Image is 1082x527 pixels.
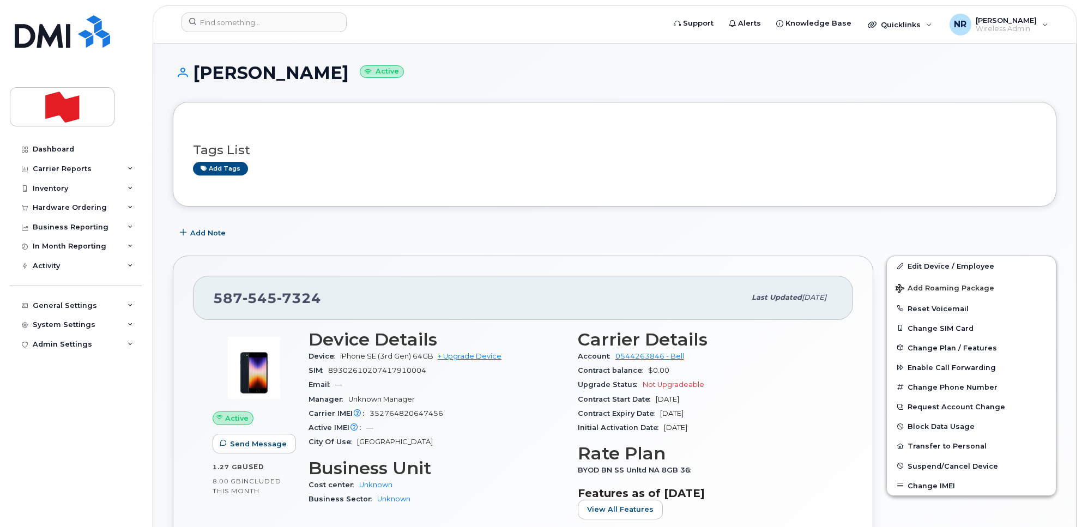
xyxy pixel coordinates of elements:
[438,352,501,360] a: + Upgrade Device
[309,481,359,489] span: Cost center
[328,366,426,374] span: 89302610207417910004
[887,416,1056,436] button: Block Data Usage
[887,436,1056,456] button: Transfer to Personal
[643,380,704,389] span: Not Upgradeable
[309,423,366,432] span: Active IMEI
[887,456,1056,476] button: Suspend/Cancel Device
[309,458,565,478] h3: Business Unit
[213,434,296,453] button: Send Message
[190,228,226,238] span: Add Note
[752,293,802,301] span: Last updated
[578,352,615,360] span: Account
[615,352,684,360] a: 0544263846 - Bell
[887,476,1056,495] button: Change IMEI
[908,364,996,372] span: Enable Call Forwarding
[578,330,834,349] h3: Carrier Details
[193,162,248,175] a: Add tags
[908,462,998,470] span: Suspend/Cancel Device
[648,366,669,374] span: $0.00
[656,395,679,403] span: [DATE]
[213,477,281,495] span: included this month
[357,438,433,446] span: [GEOGRAPHIC_DATA]
[230,439,287,449] span: Send Message
[578,366,648,374] span: Contract balance
[578,466,696,474] span: BYOD BN SS Unltd NA 8GB 36
[193,143,1036,157] h3: Tags List
[335,380,342,389] span: —
[887,397,1056,416] button: Request Account Change
[578,395,656,403] span: Contract Start Date
[578,487,834,500] h3: Features as of [DATE]
[243,463,264,471] span: used
[887,358,1056,377] button: Enable Call Forwarding
[370,409,443,417] span: 352764820647456
[213,463,243,471] span: 1.27 GB
[578,380,643,389] span: Upgrade Status
[173,223,235,243] button: Add Note
[802,293,826,301] span: [DATE]
[359,481,392,489] a: Unknown
[887,299,1056,318] button: Reset Voicemail
[887,377,1056,397] button: Change Phone Number
[578,423,664,432] span: Initial Activation Date
[213,290,321,306] span: 587
[896,284,994,294] span: Add Roaming Package
[213,477,241,485] span: 8.00 GB
[578,409,660,417] span: Contract Expiry Date
[309,366,328,374] span: SIM
[309,380,335,389] span: Email
[578,444,834,463] h3: Rate Plan
[887,256,1056,276] a: Edit Device / Employee
[309,409,370,417] span: Carrier IMEI
[221,335,287,401] img: image20231002-3703462-1angbar.jpeg
[173,63,1056,82] h1: [PERSON_NAME]
[340,352,433,360] span: iPhone SE (3rd Gen) 64GB
[664,423,687,432] span: [DATE]
[578,500,663,519] button: View All Features
[309,395,348,403] span: Manager
[887,318,1056,338] button: Change SIM Card
[225,413,249,423] span: Active
[660,409,684,417] span: [DATE]
[887,276,1056,299] button: Add Roaming Package
[243,290,277,306] span: 545
[277,290,321,306] span: 7324
[309,438,357,446] span: City Of Use
[309,352,340,360] span: Device
[587,504,654,514] span: View All Features
[360,65,404,78] small: Active
[348,395,415,403] span: Unknown Manager
[908,343,997,352] span: Change Plan / Features
[887,338,1056,358] button: Change Plan / Features
[309,330,565,349] h3: Device Details
[366,423,373,432] span: —
[309,495,377,503] span: Business Sector
[377,495,410,503] a: Unknown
